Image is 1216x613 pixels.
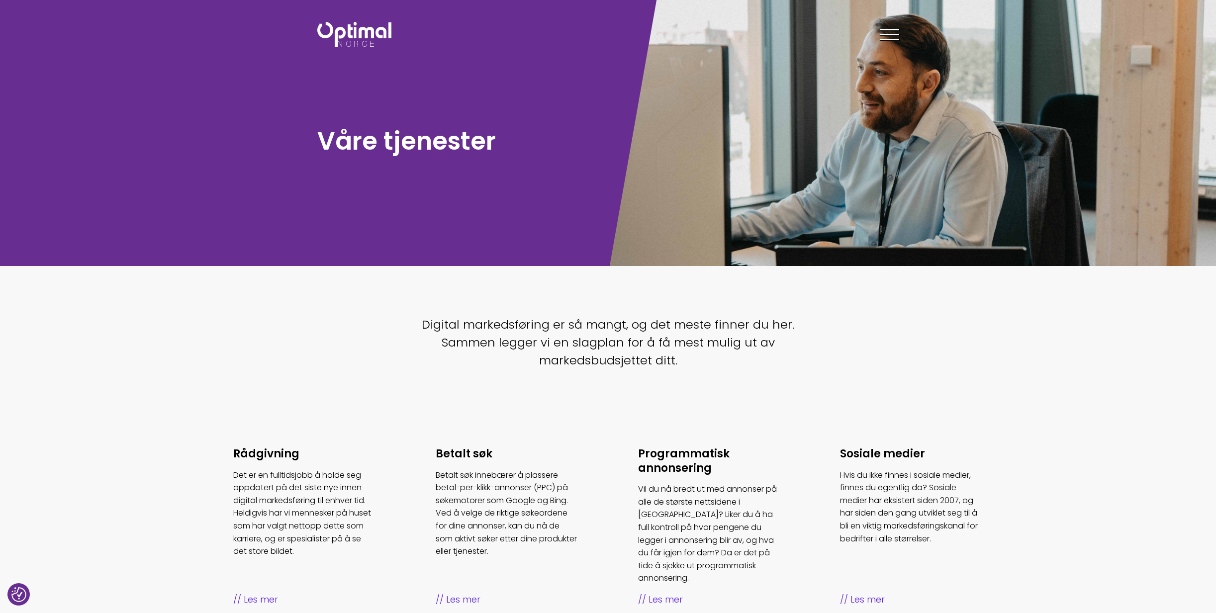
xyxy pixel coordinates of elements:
p: Vil du nå bredt ut med annonser på alle de største nettsidene i [GEOGRAPHIC_DATA]? Liker du å ha ... [638,483,781,585]
span: Les mer [638,593,781,607]
p: Hvis du ikke finnes i sosiale medier, finnes du egentlig da? Sosiale medier har eksistert siden 2... [840,469,983,545]
p: Betalt søk innebærer å plassere betal-per-klikk-annonser (PPC) på søkemotorer som Google og Bing.... [436,469,578,558]
a: Sosiale medier Hvis du ikke finnes i sosiale medier, finnes du egentlig da? Sosiale medier har ek... [840,447,983,607]
h3: Sosiale medier [840,447,983,461]
img: Optimal Norge [317,22,391,47]
img: Revisit consent button [11,587,26,602]
h3: Rådgivning [233,447,376,461]
a: Rådgivning Det er en fulltidsjobb å holde seg oppdatert på det siste nye innen digital markedsfør... [233,447,376,607]
h3: Betalt søk [436,447,578,461]
a: Programmatisk annonsering Vil du nå bredt ut med annonser på alle de største nettsidene i [GEOGRA... [638,447,781,607]
span: Les mer [233,593,376,607]
button: Samtykkepreferanser [11,587,26,602]
p: Digital markedsføring er så mangt, og det meste finner du her. Sammen legger vi en slagplan for å... [412,316,805,369]
span: Les mer [840,593,983,607]
span: Les mer [436,593,578,607]
h3: Programmatisk annonsering [638,447,781,475]
h1: Våre tjenester [317,125,603,157]
p: Det er en fulltidsjobb å holde seg oppdatert på det siste nye innen digital markedsføring til enh... [233,469,376,558]
a: Betalt søk Betalt søk innebærer å plassere betal-per-klikk-annonser (PPC) på søkemotorer som Goog... [436,447,578,607]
